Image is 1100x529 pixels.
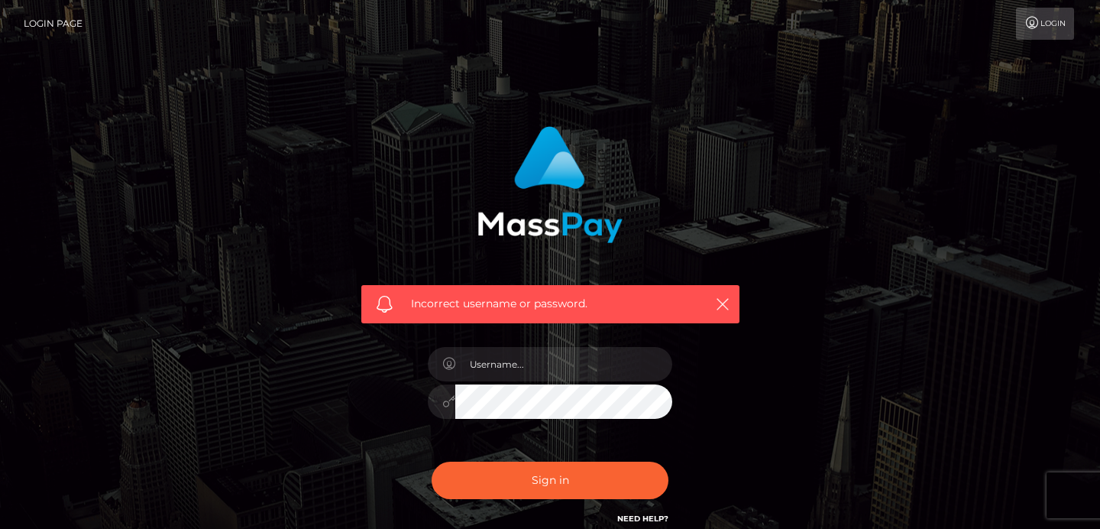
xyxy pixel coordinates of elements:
a: Login Page [24,8,82,40]
input: Username... [455,347,672,381]
a: Login [1016,8,1074,40]
button: Sign in [432,462,668,499]
img: MassPay Login [477,126,623,243]
span: Incorrect username or password. [411,296,690,312]
a: Need Help? [617,514,668,524]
